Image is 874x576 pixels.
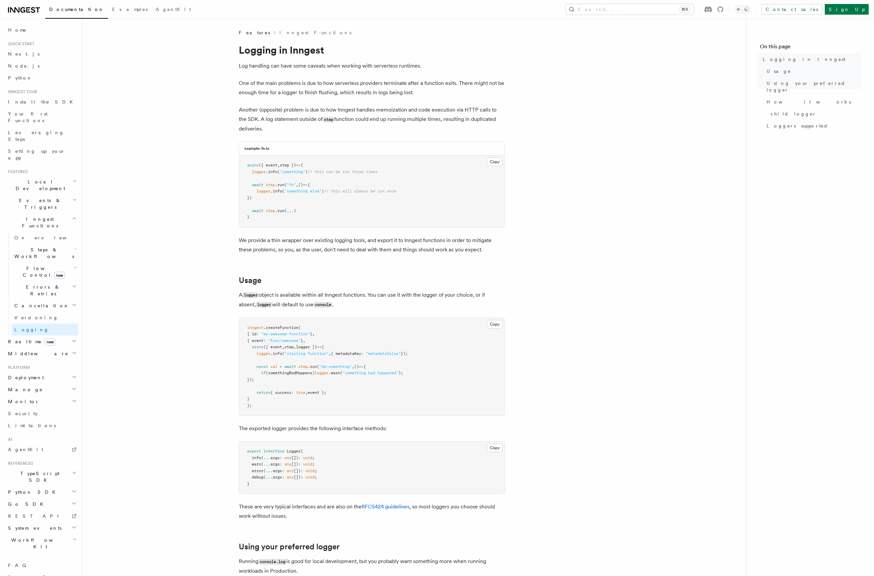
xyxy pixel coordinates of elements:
[294,468,301,473] span: [])
[296,182,298,187] span: ,
[312,332,315,336] span: ,
[8,130,64,142] span: Leveraging Steps
[287,449,301,453] span: Logger
[401,351,408,356] span: });
[5,443,78,455] a: AgentKit
[301,475,303,479] span: :
[331,351,361,356] span: { metadataKey
[239,79,505,97] p: One of the main problems is due to how serverless providers terminate after a function exits. The...
[8,63,40,69] span: Node.js
[242,292,259,298] code: logger
[12,246,74,260] span: Steps & Workflows
[298,364,308,369] span: step
[354,364,359,369] span: ()
[8,51,40,57] span: Next.js
[284,364,296,369] span: await
[296,345,317,349] span: logger })
[12,324,78,336] a: Logging
[12,265,73,278] span: Flow Control
[8,447,43,452] span: AgentKit
[252,462,261,466] span: warn
[5,96,78,108] a: Install the SDK
[680,6,689,13] kbd: ⌘K
[270,364,277,369] span: val
[5,216,72,229] span: Inngest Functions
[5,489,60,495] span: Python SDK
[5,232,78,336] div: Inngest Functions
[239,61,505,71] p: Log handling can have some caveats when working with serverless runtimes.
[760,43,861,53] h4: On this page
[261,455,263,460] span: (
[366,351,401,356] span: "metadataValue"
[239,542,340,551] a: Using your preferred logger
[5,60,78,72] a: Node.js
[247,338,263,343] span: { event
[284,189,322,193] span: "something else"
[8,27,27,33] span: Home
[5,467,78,486] button: TypeScript SDK
[352,364,354,369] span: ,
[247,332,256,336] span: { id
[298,455,301,460] span: :
[280,169,305,174] span: "something"
[239,290,505,310] p: A object is available within all Inngest functions. You can use it with the logger of your choice...
[296,163,301,167] span: =>
[323,117,334,123] code: step
[301,468,303,473] span: :
[5,176,78,194] button: Local Development
[763,56,845,63] span: Logging in Inngest
[14,235,83,240] span: Overview
[247,377,254,382] span: });
[156,7,191,12] span: AgentKit
[247,449,261,453] span: export
[256,302,272,308] code: logger
[239,105,505,134] p: Another (opposite) problem is due to how Inngest handles memoization and code execution via HTTP ...
[329,371,340,375] span: .warn
[343,371,398,375] span: "something bad happened"
[282,351,284,356] span: (
[487,320,503,329] button: Copy
[5,145,78,164] a: Setting up your app
[45,2,108,19] a: Documentation
[270,189,282,193] span: .info
[247,481,249,486] span: }
[764,96,861,108] a: How it works
[322,345,324,349] span: {
[329,351,331,356] span: ,
[5,498,78,510] button: Go SDK
[5,194,78,213] button: Events & Triggers
[270,462,280,466] span: args
[263,449,284,453] span: interface
[12,312,78,324] a: Versioning
[362,503,409,510] a: RFC5424 guidelines
[5,384,78,396] button: Manage
[45,338,56,346] span: new
[5,108,78,127] a: Your first Functions
[308,169,377,174] span: // this can be run three times
[252,208,263,213] span: await
[239,44,505,56] h1: Logging in Inngest
[5,437,12,442] span: AI
[8,99,77,105] span: Install the SDK
[5,197,73,210] span: Events & Triggers
[291,455,298,460] span: [])
[5,169,28,174] span: Features
[303,182,308,187] span: =>
[279,29,352,36] a: Inngest Functions
[5,178,73,192] span: Local Development
[280,163,296,167] span: step })
[252,468,263,473] span: error
[764,77,861,96] a: Using your preferred logger
[277,163,280,167] span: ,
[14,315,58,320] span: Versioning
[315,468,317,473] span: ;
[277,169,280,174] span: (
[767,80,861,93] span: Using your preferred logger
[258,559,286,565] code: console.log
[287,208,294,213] span: ...
[112,7,148,12] span: Examples
[284,351,329,356] span: "starting function"
[282,345,284,349] span: ,
[239,29,270,36] span: Features
[340,371,343,375] span: (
